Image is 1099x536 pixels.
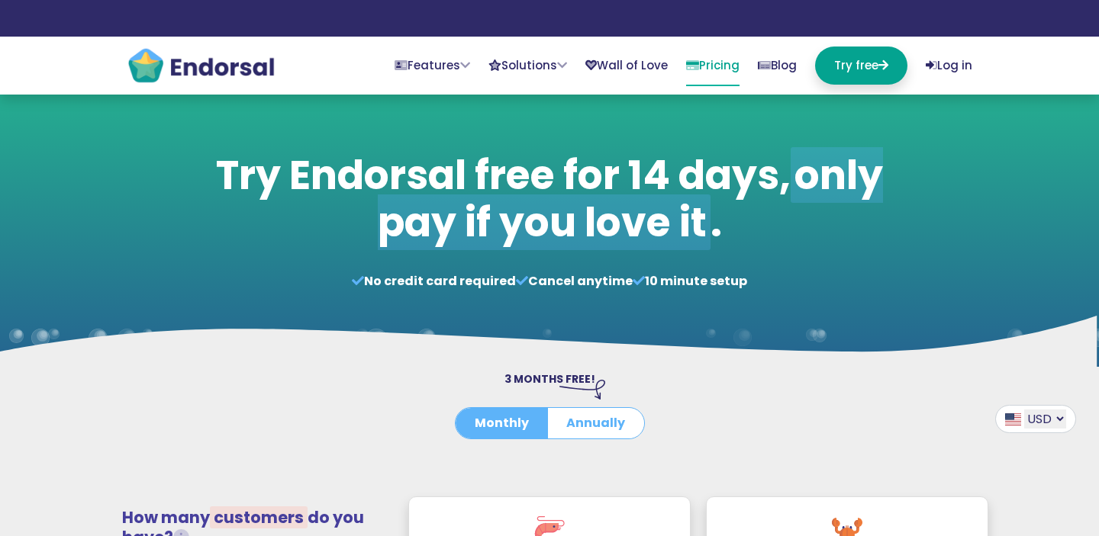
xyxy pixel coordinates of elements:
h1: Try Endorsal free for 14 days, . [208,152,891,247]
a: Features [395,47,470,85]
button: Annually [547,408,644,438]
a: Log in [926,47,972,85]
img: endorsal-logo@2x.png [127,47,276,85]
p: No credit card required Cancel anytime 10 minute setup [208,272,891,290]
a: Pricing [686,47,740,86]
a: Try free [815,47,907,85]
a: Solutions [488,47,567,85]
button: Monthly [456,408,548,438]
img: arrow-right-down.svg [559,380,605,400]
span: customers [210,506,308,528]
span: 3 MONTHS FREE! [504,371,595,387]
a: Blog [758,47,797,85]
span: only pay if you love it [378,147,884,250]
a: Wall of Love [585,47,668,85]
